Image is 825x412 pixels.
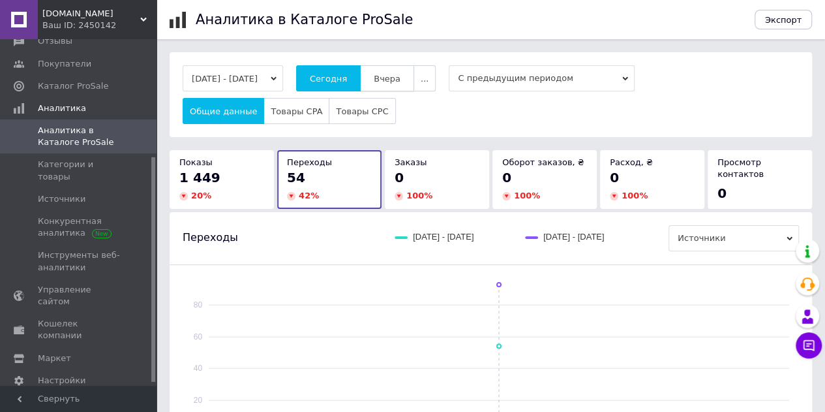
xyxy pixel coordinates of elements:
[421,74,428,84] span: ...
[271,106,322,116] span: Товары CPA
[610,157,653,167] span: Расход, ₴
[360,65,414,91] button: Вчера
[336,106,388,116] span: Товары CPC
[42,20,157,31] div: Ваш ID: 2450142
[179,157,213,167] span: Показы
[183,230,238,245] span: Переходы
[395,170,404,185] span: 0
[310,74,347,84] span: Сегодня
[765,15,802,25] span: Экспорт
[755,10,812,29] button: Экспорт
[38,35,72,47] span: Отзывы
[329,98,395,124] button: Товары CPC
[38,215,121,239] span: Конкурентная аналитика
[38,249,121,273] span: Инструменты веб-аналитики
[194,396,203,405] text: 20
[190,106,257,116] span: Общие данные
[296,65,361,91] button: Сегодня
[183,98,264,124] button: Общие данные
[38,58,91,70] span: Покупатели
[668,225,799,251] span: Источники
[38,375,85,387] span: Настройки
[38,353,71,364] span: Маркет
[502,157,584,167] span: Оборот заказов, ₴
[194,300,203,309] text: 80
[610,170,619,185] span: 0
[38,159,121,182] span: Категории и товары
[38,103,86,114] span: Аналитика
[183,65,283,91] button: [DATE] - [DATE]
[449,65,635,91] span: С предыдущим периодом
[514,191,540,200] span: 100 %
[413,65,436,91] button: ...
[38,80,108,92] span: Каталог ProSale
[194,364,203,373] text: 40
[287,170,305,185] span: 54
[502,170,511,185] span: 0
[179,170,220,185] span: 1 449
[38,193,85,205] span: Источники
[796,332,822,358] button: Чат с покупателем
[287,157,332,167] span: Переходы
[263,98,329,124] button: Товары CPA
[38,284,121,308] span: Управление сайтом
[196,12,413,27] h1: Аналитика в Каталоге ProSale
[42,8,140,20] span: zingy.com.ua
[38,318,121,341] span: Кошелек компании
[622,191,648,200] span: 100 %
[299,191,319,200] span: 42 %
[191,191,211,200] span: 20 %
[717,157,764,179] span: Просмотр контактов
[38,125,121,148] span: Аналитика в Каталоге ProSale
[406,191,432,200] span: 100 %
[374,74,400,84] span: Вчера
[194,332,203,341] text: 60
[717,185,727,201] span: 0
[395,157,427,167] span: Заказы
